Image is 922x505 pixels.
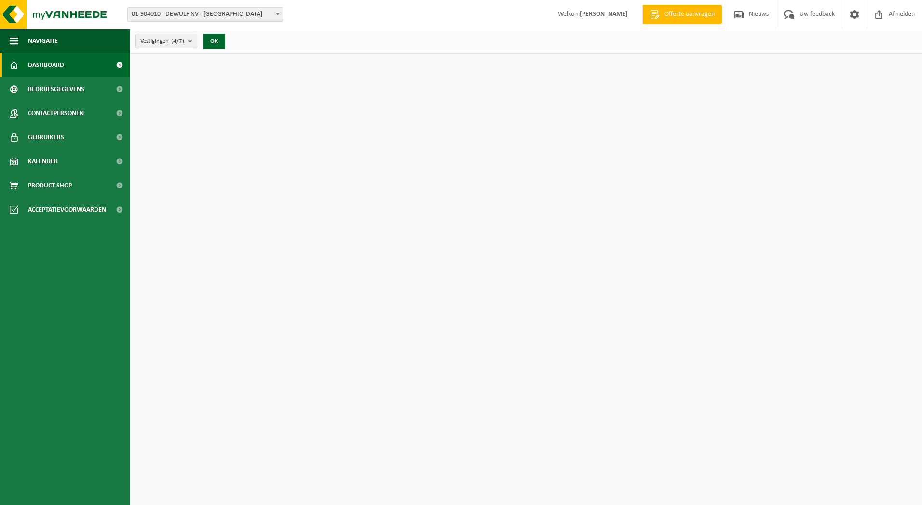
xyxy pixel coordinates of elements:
[28,53,64,77] span: Dashboard
[171,38,184,44] count: (4/7)
[28,198,106,222] span: Acceptatievoorwaarden
[127,7,283,22] span: 01-904010 - DEWULF NV - ROESELARE
[28,125,64,149] span: Gebruikers
[28,29,58,53] span: Navigatie
[28,101,84,125] span: Contactpersonen
[28,149,58,173] span: Kalender
[662,10,717,19] span: Offerte aanvragen
[135,34,197,48] button: Vestigingen(4/7)
[580,11,628,18] strong: [PERSON_NAME]
[28,77,84,101] span: Bedrijfsgegevens
[642,5,722,24] a: Offerte aanvragen
[203,34,225,49] button: OK
[140,34,184,49] span: Vestigingen
[128,8,283,21] span: 01-904010 - DEWULF NV - ROESELARE
[28,173,72,198] span: Product Shop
